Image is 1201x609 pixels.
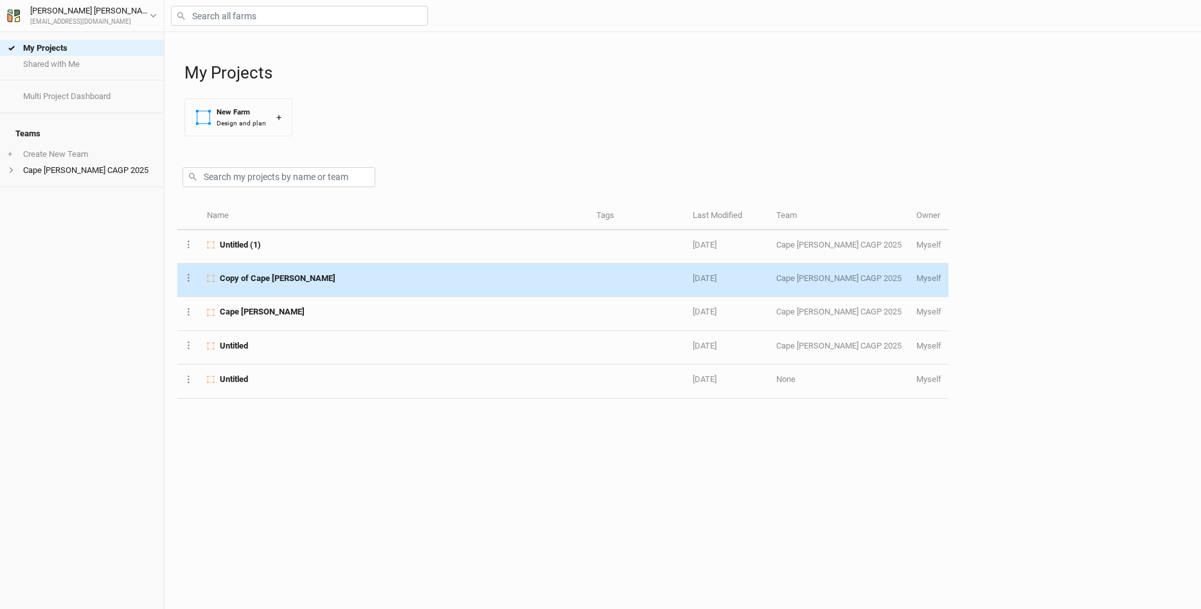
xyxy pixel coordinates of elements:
td: Cape [PERSON_NAME] CAGP 2025 [769,331,909,365]
span: Cape Floyd [220,306,305,318]
td: Cape [PERSON_NAME] CAGP 2025 [769,297,909,331]
div: [EMAIL_ADDRESS][DOMAIN_NAME] [30,17,150,27]
div: + [276,111,281,124]
input: Search all farms [171,6,428,26]
span: Aug 15, 2025 4:03 PM [693,307,716,316]
th: Last Modified [686,203,769,230]
td: Cape [PERSON_NAME] CAGP 2025 [769,230,909,264]
span: Copy of Cape Floyd [220,273,335,284]
span: jpw.chemist@gmail.com [916,374,941,384]
span: Untitled [220,374,248,385]
span: jpw.chemist@gmail.com [916,273,941,283]
td: Cape [PERSON_NAME] CAGP 2025 [769,264,909,297]
span: Aug 14, 2025 3:21 PM [693,341,716,350]
span: jpw.chemist@gmail.com [916,240,941,250]
th: Tags [589,203,686,230]
h1: My Projects [184,63,1188,83]
span: Aug 14, 2025 8:56 AM [693,374,716,384]
span: Untitled [220,340,248,352]
td: None [769,365,909,398]
th: Name [200,203,589,230]
div: New Farm [217,107,266,118]
div: [PERSON_NAME] [PERSON_NAME] [30,5,150,17]
span: + [8,149,12,159]
input: Search my projects by name or team [182,167,375,187]
span: jpw.chemist@gmail.com [916,341,941,350]
button: [PERSON_NAME] [PERSON_NAME][EMAIL_ADDRESS][DOMAIN_NAME] [6,4,157,27]
span: jpw.chemist@gmail.com [916,307,941,316]
h4: Teams [8,121,156,147]
div: Design and plan [217,118,266,128]
th: Team [769,203,909,230]
span: Aug 15, 2025 4:39 PM [693,240,716,250]
span: Untitled (1) [220,239,261,251]
span: Aug 15, 2025 4:14 PM [693,273,716,283]
th: Owner [909,203,948,230]
button: New FarmDesign and plan+ [184,98,292,136]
